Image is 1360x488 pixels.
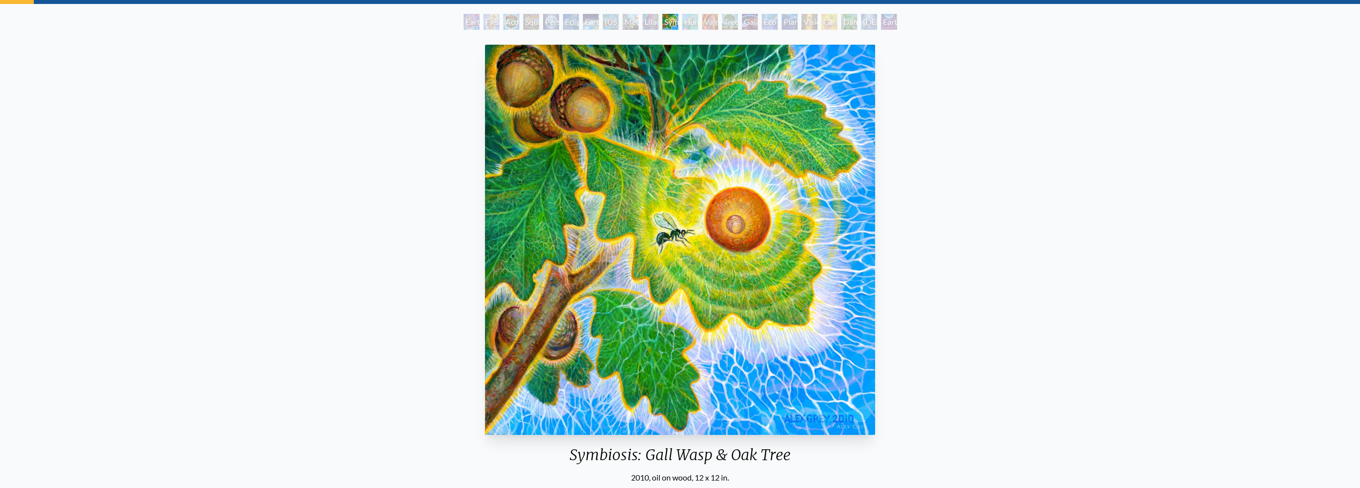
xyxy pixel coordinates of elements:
[821,14,837,30] div: Cannabis Mudra
[543,14,559,30] div: Person Planet
[762,14,778,30] div: Eco-Atlas
[662,14,678,30] div: Symbiosis: Gall Wasp & Oak Tree
[485,45,875,435] img: Symbiosis-and-the-Gall-Wasp-2010-Alex-Grey-watermarked.jpeg
[523,14,539,30] div: Squirrel
[503,14,519,30] div: Acorn Dream
[782,14,798,30] div: Planetary Prayers
[583,14,599,30] div: Earth Energies
[481,472,879,484] div: 2010, oil on wood, 12 x 12 in.
[722,14,738,30] div: Tree & Person
[841,14,857,30] div: Dance of Cannabia
[881,14,897,30] div: Earthmind
[742,14,758,30] div: Gaia
[603,14,619,30] div: [US_STATE] Song
[481,446,879,472] div: Symbiosis: Gall Wasp & Oak Tree
[642,14,658,30] div: Lilacs
[861,14,877,30] div: [DEMOGRAPHIC_DATA] in the Ocean of Awareness
[801,14,817,30] div: Vision Tree
[464,14,480,30] div: Earth Witness
[563,14,579,30] div: Eclipse
[623,14,639,30] div: Metamorphosis
[702,14,718,30] div: Vajra Horse
[483,14,499,30] div: Flesh of the Gods
[682,14,698,30] div: Humming Bird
